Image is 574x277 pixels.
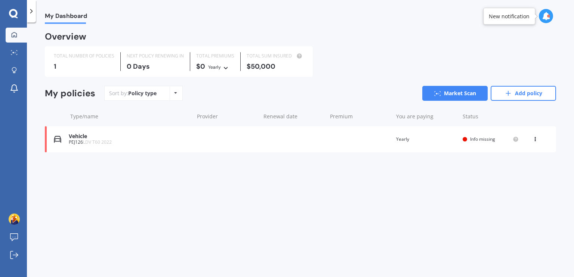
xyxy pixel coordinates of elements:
[396,113,457,120] div: You are paying
[127,63,184,70] div: 0 Days
[396,136,457,143] div: Yearly
[54,52,114,60] div: TOTAL NUMBER OF POLICIES
[45,12,87,22] span: My Dashboard
[54,63,114,70] div: 1
[69,140,190,145] div: PEJ126
[247,63,304,70] div: $50,000
[489,12,530,20] div: New notification
[70,113,191,120] div: Type/name
[263,113,324,120] div: Renewal date
[83,139,112,145] span: LDV T60 2022
[69,133,190,140] div: Vehicle
[208,63,221,71] div: Yearly
[45,33,86,40] div: Overview
[109,90,157,97] div: Sort by:
[247,52,304,60] div: TOTAL SUM INSURED
[470,136,495,142] span: Info missing
[196,52,234,60] div: TOTAL PREMIUMS
[45,88,95,99] div: My policies
[127,52,184,60] div: NEXT POLICY RENEWING IN
[330,113,391,120] div: Premium
[422,86,488,101] a: Market Scan
[197,113,257,120] div: Provider
[54,136,61,143] img: Vehicle
[491,86,556,101] a: Add policy
[196,63,234,71] div: $0
[128,90,157,97] div: Policy type
[9,214,20,225] img: ACg8ocJOcC64x2hIM4xAbLCc4MmwWYnDpQYTvyEV3-cLyPLHcGW7hhPj=s96-c
[463,113,519,120] div: Status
